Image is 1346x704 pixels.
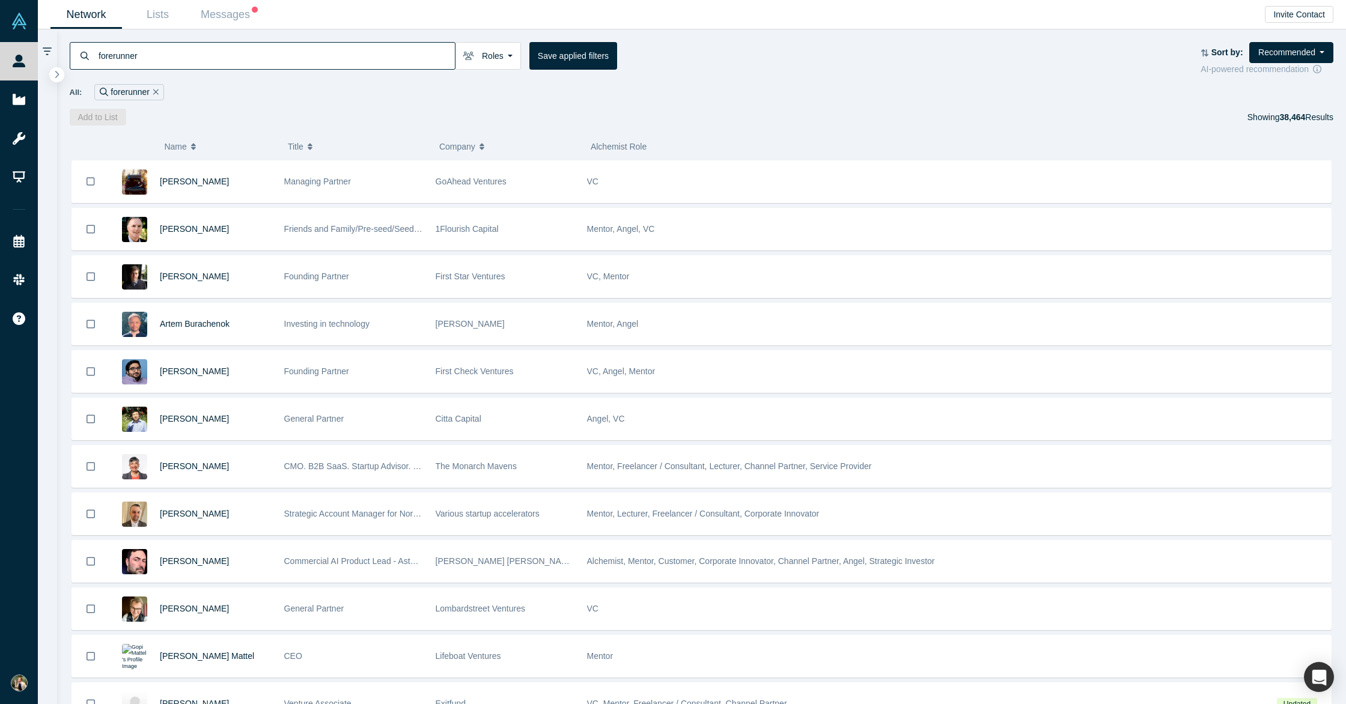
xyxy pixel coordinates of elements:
span: Various startup accelerators [436,509,540,518]
span: All: [70,86,82,99]
span: CMO. B2B SaaS. Startup Advisor. Non-Profit Leader. TEDx Speaker. Founding LP at How Women Invest. [284,461,677,471]
a: [PERSON_NAME] Mattel [160,651,254,661]
button: Title [288,134,427,159]
a: [PERSON_NAME] [160,509,229,518]
button: Bookmark [72,398,109,440]
button: Invite Contact [1265,6,1333,23]
a: Messages [193,1,265,29]
div: forerunner [94,84,163,100]
a: [PERSON_NAME] [160,604,229,613]
button: Bookmark [72,351,109,392]
a: Lists [122,1,193,29]
button: Bookmark [72,541,109,582]
span: General Partner [284,604,344,613]
button: Bookmark [72,446,109,487]
span: Title [288,134,303,159]
span: Friends and Family/Pre-seed/Seed Angel and VC Investor [284,224,501,234]
button: Bookmark [72,636,109,677]
span: Mentor, Freelancer / Consultant, Lecturer, Channel Partner, Service Provider [587,461,872,471]
img: Gopi Mattel's Profile Image [122,644,147,669]
span: Commercial AI Product Lead - Astellas & Angel Investor - [PERSON_NAME] [PERSON_NAME] Capital, Alc... [284,556,730,566]
span: [PERSON_NAME] [PERSON_NAME] Capital [436,556,605,566]
span: GoAhead Ventures [436,177,507,186]
span: Lifeboat Ventures [436,651,501,661]
img: Philip Brady's Profile Image [122,169,147,195]
img: Sonya Pelia's Profile Image [122,454,147,479]
button: Bookmark [72,303,109,345]
input: Search by name, title, company, summary, expertise, investment criteria or topics of focus [97,41,455,70]
button: Recommended [1249,42,1333,63]
img: Ali Jamal's Profile Image [122,359,147,384]
img: Alchemist Vault Logo [11,13,28,29]
a: [PERSON_NAME] [160,556,229,566]
img: David Lane's Profile Image [122,217,147,242]
img: Artem Burachenok's Profile Image [122,312,147,337]
span: Results [1279,112,1333,122]
strong: 38,464 [1279,112,1305,122]
span: Lombardstreet Ventures [436,604,525,613]
span: Founding Partner [284,272,349,281]
button: Bookmark [72,208,109,250]
span: First Star Ventures [436,272,505,281]
button: Add to List [70,109,126,126]
span: Citta Capital [436,414,481,423]
span: Mentor [587,651,614,661]
a: [PERSON_NAME] [160,461,229,471]
button: Roles [455,42,521,70]
button: Save applied filters [529,42,617,70]
a: [PERSON_NAME] [160,414,229,423]
span: Managing Partner [284,177,351,186]
span: Name [164,134,186,159]
span: First Check Ventures [436,366,514,376]
span: CEO [284,651,302,661]
a: [PERSON_NAME] [160,177,229,186]
span: Alchemist Role [591,142,647,151]
span: VC [587,604,598,613]
span: VC, Angel, Mentor [587,366,656,376]
a: Network [50,1,122,29]
img: Richard Svinkin's Profile Image [122,549,147,574]
div: AI-powered recommendation [1201,63,1333,76]
span: Angel, VC [587,414,625,423]
img: Massimo Sgrelli's Profile Image [122,596,147,622]
a: [PERSON_NAME] [160,366,229,376]
span: The Monarch Mavens [436,461,517,471]
strong: Sort by: [1211,47,1243,57]
span: VC [587,177,598,186]
span: Alchemist, Mentor, Customer, Corporate Innovator, Channel Partner, Angel, Strategic Investor [587,556,935,566]
span: Founding Partner [284,366,349,376]
span: Mentor, Angel, VC [587,224,655,234]
span: [PERSON_NAME] [436,319,505,329]
span: Investing in technology [284,319,370,329]
img: Miodrag Bukvic's Profile Image [122,502,147,527]
button: Bookmark [72,256,109,297]
span: Mentor, Angel [587,319,639,329]
img: Drew Volpe's Profile Image [122,264,147,290]
span: 1Flourish Capital [436,224,499,234]
span: Strategic Account Manager for Nordic & Baltic Startups @ Amazon Web Services | Product, Business ... [284,509,833,518]
a: Artem Burachenok [160,319,230,329]
button: Bookmark [72,493,109,535]
button: Name [164,134,275,159]
button: Remove Filter [150,85,159,99]
button: Bookmark [72,160,109,202]
a: [PERSON_NAME] [160,272,229,281]
button: Bookmark [72,588,109,630]
a: [PERSON_NAME] [160,224,229,234]
span: Mentor, Lecturer, Freelancer / Consultant, Corporate Innovator [587,509,820,518]
span: General Partner [284,414,344,423]
img: Paul Kleen's Account [11,675,28,691]
span: Company [439,134,475,159]
button: Company [439,134,578,159]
